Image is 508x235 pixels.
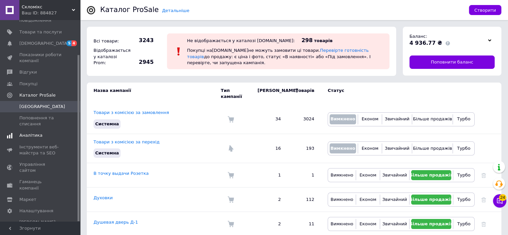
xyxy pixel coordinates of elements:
button: Турбо [455,195,473,205]
button: Чат з покупцем24 [493,194,506,208]
span: Більше продажів [413,116,452,121]
span: Показники роботи компанії [19,52,62,64]
img: Комісія за замовлення [227,221,234,227]
img: Комісія за замовлення [227,172,234,179]
button: Вимкнено [330,219,354,229]
button: Вимкнено [330,114,356,124]
span: Економ [362,116,378,121]
button: Звичайний [382,195,408,205]
span: Вимкнено [331,197,353,202]
span: Турбо [457,172,471,178]
a: Видалити [481,197,486,202]
button: Вимкнено [330,143,356,153]
td: 193 [288,134,321,163]
button: Звичайний [384,143,410,153]
td: 34 [251,105,288,134]
a: В точку выдачи Розетка [94,171,149,176]
a: Видалити [481,221,486,226]
span: Вимкнено [331,172,353,178]
span: Більше продажів [409,197,453,202]
span: Вимкнено [330,116,355,121]
div: Відображається у каталозі Prom: [92,46,129,68]
span: Звичайний [382,172,407,178]
span: Каталог ProSale [19,92,55,98]
button: Економ [360,143,380,153]
span: 5 [66,40,72,46]
td: 112 [288,188,321,212]
button: Більше продажів [411,170,451,180]
span: Налаштування [19,208,53,214]
a: Товари з комісією за перехід [94,139,160,144]
button: Турбо [455,114,473,124]
td: Товарів [288,83,321,105]
td: Назва кампанії [87,83,221,105]
td: Статус [321,83,475,105]
span: Турбо [457,221,471,226]
a: Детальніше [162,8,189,13]
span: Системна [95,121,119,126]
button: Вимкнено [330,195,354,205]
button: Економ [360,114,380,124]
span: Системна [95,150,119,155]
button: Звичайний [382,219,408,229]
td: 3024 [288,105,321,134]
a: Поповнити баланс [409,55,495,69]
span: Звичайний [382,197,407,202]
span: Турбо [457,146,470,151]
button: Турбо [455,143,473,153]
img: Комісія за перехід [227,145,234,152]
span: Звичайний [385,116,409,121]
span: Звичайний [382,221,407,226]
span: Більше продажів [409,221,453,226]
span: Економ [359,172,376,178]
button: Економ [358,219,378,229]
button: Більше продажів [414,143,451,153]
span: Турбо [457,116,470,121]
span: Скломікс [22,4,72,10]
span: Товари та послуги [19,29,62,35]
span: Економ [359,221,376,226]
span: Турбо [457,197,471,202]
span: Поповнити баланс [431,59,473,65]
button: Турбо [455,219,473,229]
span: 3243 [130,37,154,44]
span: Економ [359,197,376,202]
span: Економ [362,146,378,151]
span: 4 [71,40,77,46]
span: [GEOGRAPHIC_DATA] [19,104,65,110]
td: 2 [251,188,288,212]
img: Комісія за замовлення [227,196,234,203]
img: :exclamation: [174,46,184,56]
button: Турбо [455,170,473,180]
button: Економ [358,170,378,180]
div: Ваш ID: 884827 [22,10,80,16]
button: Економ [358,195,378,205]
button: Більше продажів [414,114,451,124]
span: Управління сайтом [19,161,62,173]
span: 24 [499,192,506,199]
span: 298 [302,37,313,43]
span: Поповнення та списання [19,115,62,127]
span: Покупці на [DOMAIN_NAME] не можуть замовити ці товари. до продажу: є ціна і фото, статус «В наявн... [187,48,370,65]
div: Всі товари: [92,36,129,46]
a: Душевая дверь Д-1 [94,220,138,225]
a: Товари з комісією за замовлення [94,110,169,115]
button: Вимкнено [330,170,354,180]
span: Інструменти веб-майстра та SEO [19,144,62,156]
a: Духовки [94,195,113,200]
button: Звичайний [382,170,408,180]
button: Більше продажів [411,219,451,229]
span: Звичайний [385,146,409,151]
td: 1 [288,163,321,188]
span: Покупці [19,81,37,87]
span: [DEMOGRAPHIC_DATA] [19,40,69,46]
span: Баланс: [409,34,427,39]
span: 2945 [130,58,154,66]
span: Більше продажів [413,146,452,151]
button: Звичайний [384,114,410,124]
div: Каталог ProSale [100,6,159,13]
td: [PERSON_NAME] [251,83,288,105]
span: товарів [314,38,332,43]
span: Вимкнено [330,146,355,151]
span: Створити [474,8,496,13]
